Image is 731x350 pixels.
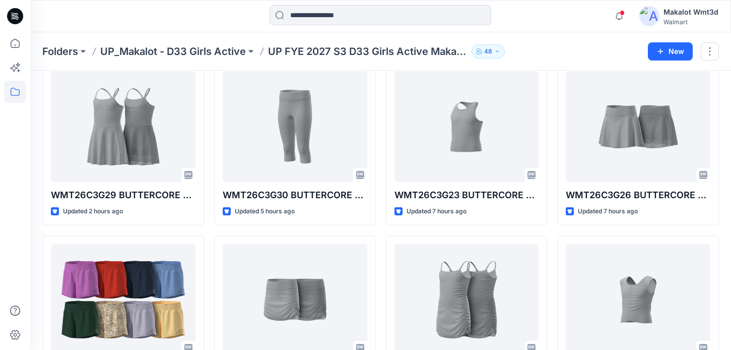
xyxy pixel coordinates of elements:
[268,44,468,59] p: UP FYE 2027 S3 D33 Girls Active Makalot
[63,206,123,217] p: Updated 2 hours ago
[394,188,539,202] p: WMT26C3G23 BUTTERCORE TANK
[566,71,710,182] a: WMT26C3G26 BUTTERCORE SKORT
[578,206,638,217] p: Updated 7 hours ago
[639,6,659,26] img: avatar
[663,6,718,18] div: Makalot Wmt3d
[648,42,693,61] button: New
[235,206,295,217] p: Updated 5 hours ago
[394,71,539,182] a: WMT26C3G23 BUTTERCORE TANK
[223,188,367,202] p: WMT26C3G30 BUTTERCORE CAPRI
[100,44,246,59] a: UP_Makalot - D33 Girls Active
[407,206,467,217] p: Updated 7 hours ago
[51,188,195,202] p: WMT26C3G29 BUTTERCORE DRESS
[472,44,505,59] button: 48
[663,18,718,26] div: Walmart
[223,71,367,182] a: WMT26C3G30 BUTTERCORE CAPRI
[42,44,78,59] a: Folders
[484,46,492,57] p: 48
[51,71,195,182] a: WMT26C3G29 BUTTERCORE DRESS
[566,188,710,202] p: WMT26C3G26 BUTTERCORE SKORT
